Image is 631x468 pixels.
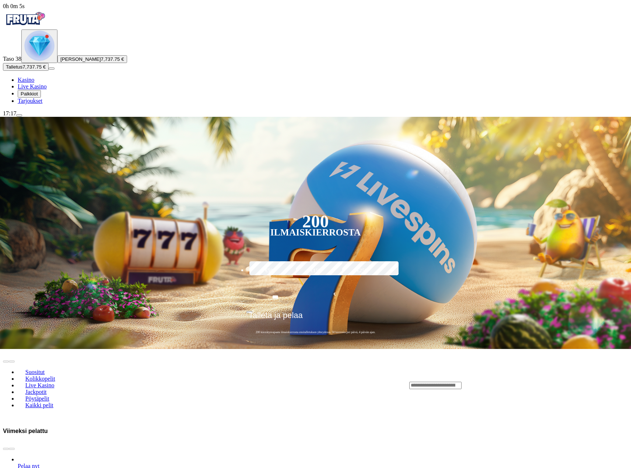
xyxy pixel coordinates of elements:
[22,369,48,375] span: Suositut
[18,386,54,397] a: Jackpotit
[22,402,56,408] span: Kaikki pelit
[3,356,395,415] nav: Lobby
[18,373,63,384] a: Kolikkopelit
[22,395,52,402] span: Pöytäpelit
[60,56,101,62] span: [PERSON_NAME]
[302,217,329,226] div: 200
[57,55,127,63] button: [PERSON_NAME]7,737.75 €
[21,29,57,63] button: level unlocked
[22,382,57,388] span: Live Kasino
[6,64,22,70] span: Talletus
[21,91,38,97] span: Palkkiot
[270,228,361,237] div: Ilmaiskierrosta
[9,360,15,363] button: next slide
[246,330,385,334] span: 200 kierrätysvapaata ilmaiskierrosta ensitalletuksen yhteydessä. 50 kierrosta per päivä, 4 päivän...
[18,399,61,411] a: Kaikki pelit
[3,110,16,116] span: 17:17
[3,10,628,104] nav: Primary
[18,90,41,98] button: reward iconPalkkiot
[16,114,22,116] button: menu
[9,448,15,450] button: next slide
[18,380,62,391] a: Live Kasino
[24,31,55,61] img: level unlocked
[249,311,303,325] span: Talleta ja pelaa
[18,366,52,377] a: Suositut
[3,10,47,28] img: Fruta
[18,83,47,90] span: Live Kasino
[294,260,337,282] label: €150
[3,427,48,434] h3: Viimeksi pelattu
[3,56,21,62] span: Taso 38
[18,393,57,404] a: Pöytäpelit
[248,260,291,282] label: €50
[340,260,383,282] label: €250
[3,349,628,421] header: Lobby
[18,98,42,104] a: gift-inverted iconTarjoukset
[22,376,58,382] span: Kolikkopelit
[22,389,50,395] span: Jackpotit
[18,83,47,90] a: poker-chip iconLive Kasino
[252,308,255,313] span: €
[3,448,9,450] button: prev slide
[22,64,46,70] span: 7,737.75 €
[18,77,34,83] a: diamond iconKasino
[101,56,124,62] span: 7,737.75 €
[334,291,336,298] span: €
[18,77,34,83] span: Kasino
[3,3,25,9] span: user session time
[18,98,42,104] span: Tarjoukset
[246,310,385,326] button: Talleta ja pelaa
[49,67,55,70] button: menu
[3,23,47,29] a: Fruta
[3,360,9,363] button: prev slide
[3,63,49,71] button: Talletusplus icon7,737.75 €
[409,382,462,389] input: Search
